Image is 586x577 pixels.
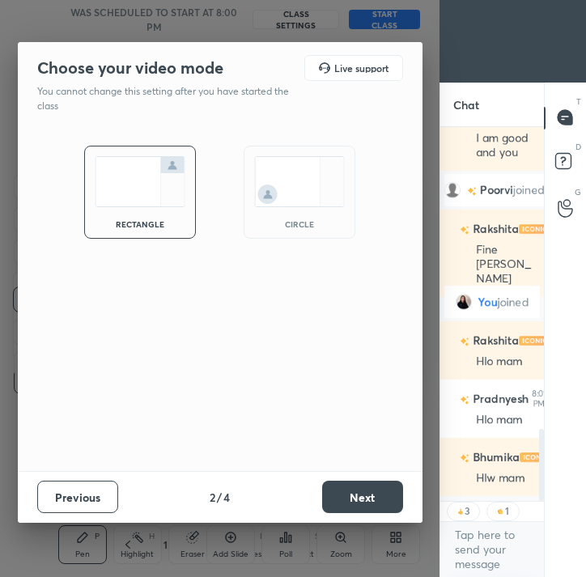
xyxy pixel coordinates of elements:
div: circle [267,220,332,228]
img: normalScreenIcon.ae25ed63.svg [95,156,185,207]
div: Hlo mam [476,354,531,370]
img: no-rating-badge.077c3623.svg [467,186,477,195]
button: Next [322,481,403,513]
h6: Rakshita [469,220,519,237]
span: joined [498,295,529,308]
img: no-rating-badge.077c3623.svg [460,337,469,346]
h6: Pradnyesh [469,390,529,407]
img: iconic-light.a09c19a4.png [519,336,551,346]
h6: Bhumika [469,448,520,465]
button: Previous [37,481,118,513]
p: You cannot change this setting after you have started the class [37,84,299,113]
div: Hlw mam [476,470,531,486]
h4: 4 [223,489,230,506]
h4: / [217,489,222,506]
h6: Rakshita [469,332,519,349]
div: I am good and you [476,130,531,161]
img: no-rating-badge.077c3623.svg [460,225,469,234]
div: 8:01 PM [532,389,546,409]
h2: Choose your video mode [37,57,223,78]
p: Chat [440,83,492,126]
div: Hlo mam [476,412,531,428]
h4: 2 [210,489,215,506]
div: grid [440,127,544,496]
span: joined [513,184,545,197]
img: default.png [444,182,461,198]
div: 3 [465,505,471,518]
img: circleScreenIcon.acc0effb.svg [254,156,345,207]
img: iconic-light.a09c19a4.png [520,452,552,462]
div: rectangle [108,220,172,228]
div: 1 [504,505,511,518]
p: G [575,186,581,198]
img: no-rating-badge.077c3623.svg [460,453,469,462]
img: 263bd4893d0d45f69ecaf717666c2383.jpg [456,294,472,310]
span: Poorvi [480,184,513,197]
span: You [478,295,498,308]
p: D [575,141,581,153]
img: iconic-light.a09c19a4.png [519,224,551,234]
div: Fine [PERSON_NAME] [476,242,531,287]
h5: Live support [334,63,389,73]
img: thumbs_up.png [456,507,465,515]
img: no-rating-badge.077c3623.svg [460,395,469,404]
p: T [576,95,581,108]
img: clapping_hands.png [496,507,504,515]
